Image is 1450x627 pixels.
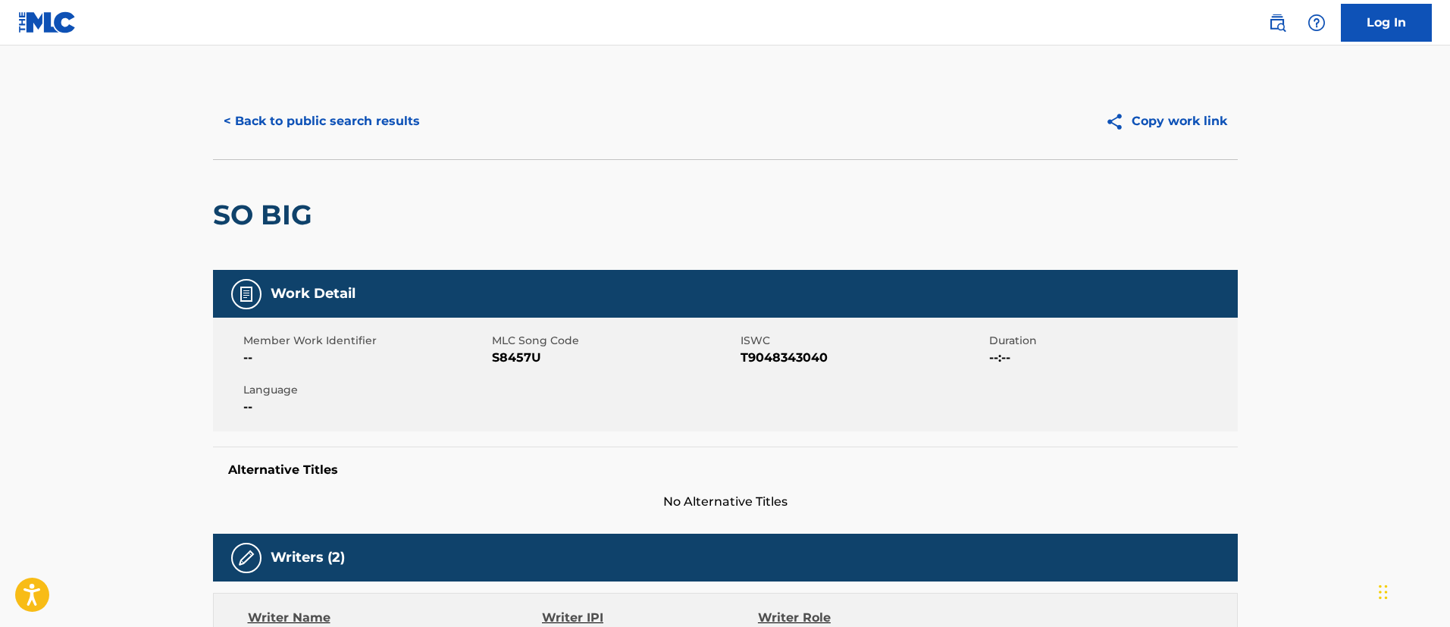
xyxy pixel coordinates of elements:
[741,349,985,367] span: T9048343040
[1301,8,1332,38] div: Help
[1374,554,1450,627] iframe: Chat Widget
[243,349,488,367] span: --
[213,198,320,232] h2: SO BIG
[271,549,345,566] h5: Writers (2)
[1095,102,1238,140] button: Copy work link
[542,609,758,627] div: Writer IPI
[741,333,985,349] span: ISWC
[492,333,737,349] span: MLC Song Code
[492,349,737,367] span: S8457U
[228,462,1223,478] h5: Alternative Titles
[237,549,255,567] img: Writers
[237,285,255,303] img: Work Detail
[213,493,1238,511] span: No Alternative Titles
[1262,8,1292,38] a: Public Search
[758,609,954,627] div: Writer Role
[1268,14,1286,32] img: search
[1105,112,1132,131] img: Copy work link
[989,349,1234,367] span: --:--
[243,333,488,349] span: Member Work Identifier
[1379,569,1388,615] div: Drag
[271,285,355,303] h5: Work Detail
[243,382,488,398] span: Language
[18,11,77,33] img: MLC Logo
[1308,14,1326,32] img: help
[243,398,488,416] span: --
[989,333,1234,349] span: Duration
[213,102,431,140] button: < Back to public search results
[248,609,543,627] div: Writer Name
[1341,4,1432,42] a: Log In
